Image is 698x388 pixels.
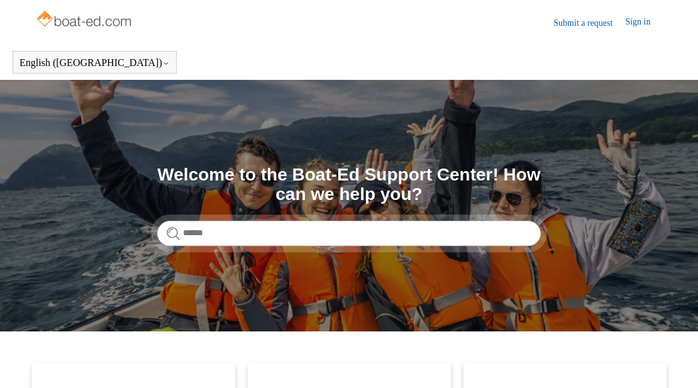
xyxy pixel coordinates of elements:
a: Submit a request [553,16,625,30]
input: Search [157,221,541,246]
button: English ([GEOGRAPHIC_DATA]) [19,57,170,69]
img: Boat-Ed Help Center home page [35,8,135,33]
a: Sign in [625,15,663,30]
h1: Welcome to the Boat-Ed Support Center! How can we help you? [157,165,541,204]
